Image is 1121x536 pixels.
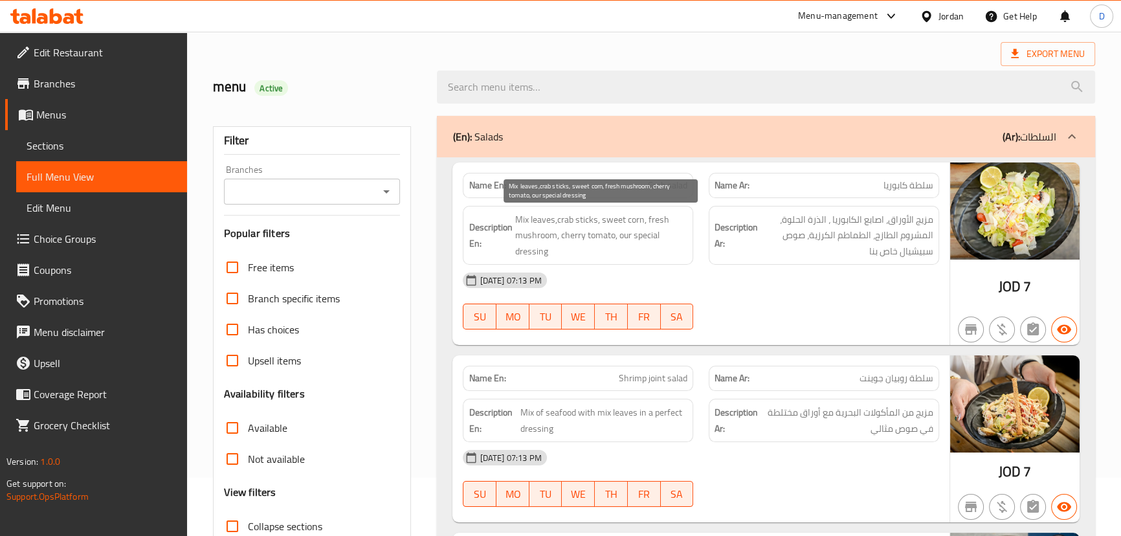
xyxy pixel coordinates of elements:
[40,453,60,470] span: 1.0.0
[6,488,89,505] a: Support.OpsPlatform
[5,254,187,285] a: Coupons
[1023,459,1031,484] span: 7
[5,68,187,99] a: Branches
[469,405,518,436] strong: Description En:
[27,138,177,153] span: Sections
[661,481,694,507] button: SA
[529,481,562,507] button: TU
[224,485,276,500] h3: View filters
[463,304,496,329] button: SU
[248,420,287,436] span: Available
[502,485,524,504] span: MO
[469,372,505,385] strong: Name En:
[254,82,288,95] span: Active
[474,274,546,287] span: [DATE] 07:13 PM
[1051,317,1077,342] button: Available
[567,307,590,326] span: WE
[34,262,177,278] span: Coupons
[36,107,177,122] span: Menus
[1003,127,1020,146] b: (Ar):
[34,355,177,371] span: Upsell
[989,317,1015,342] button: Purchased item
[798,8,878,24] div: Menu-management
[437,116,1094,157] div: (En): Salads(Ar):السلطات
[595,304,628,329] button: TH
[469,179,505,192] strong: Name En:
[562,304,595,329] button: WE
[16,192,187,223] a: Edit Menu
[999,459,1021,484] span: JOD
[27,200,177,216] span: Edit Menu
[34,418,177,433] span: Grocery Checklist
[469,219,512,251] strong: Description En:
[1020,317,1046,342] button: Not has choices
[224,386,305,401] h3: Availability filters
[633,485,656,504] span: FR
[535,485,557,504] span: TU
[950,355,1080,452] img: Shrimp_joint_salad_638948603083559636.jpg
[34,45,177,60] span: Edit Restaurant
[5,37,187,68] a: Edit Restaurant
[248,260,294,275] span: Free items
[520,405,687,436] span: Mix of seafood with mix leaves in a perfect dressing
[562,481,595,507] button: WE
[5,317,187,348] a: Menu disclaimer
[648,179,687,192] span: Crab salad
[950,162,1080,260] img: Crab_salad_638948601415765065.jpg
[474,452,546,464] span: [DATE] 07:13 PM
[502,307,524,326] span: MO
[437,71,1094,104] input: search
[254,80,288,96] div: Active
[666,485,689,504] span: SA
[938,9,964,23] div: Jordan
[715,372,749,385] strong: Name Ar:
[860,372,933,385] span: سلطة روبيان جوينت
[715,219,758,251] strong: Description Ar:
[1011,46,1085,62] span: Export Menu
[6,475,66,492] span: Get support on:
[248,322,299,337] span: Has choices
[16,130,187,161] a: Sections
[600,307,623,326] span: TH
[34,293,177,309] span: Promotions
[535,307,557,326] span: TU
[1020,494,1046,520] button: Not has choices
[715,179,749,192] strong: Name Ar:
[452,127,471,146] b: (En):
[715,405,758,436] strong: Description Ar:
[628,481,661,507] button: FR
[883,179,933,192] span: سلطة كابوريا
[1098,9,1104,23] span: D
[958,494,984,520] button: Not branch specific item
[5,285,187,317] a: Promotions
[5,348,187,379] a: Upsell
[224,226,401,241] h3: Popular filters
[5,223,187,254] a: Choice Groups
[529,304,562,329] button: TU
[16,161,187,192] a: Full Menu View
[224,127,401,155] div: Filter
[248,353,301,368] span: Upsell items
[452,129,502,144] p: Salads
[515,212,687,260] span: Mix leaves,crab sticks, sweet corn, fresh mushroom, cherry tomato, our special dressing
[760,212,933,260] span: مزيج الأوراق، اصابع الكابوريا ، الذرة الحلوة، المشروم الطازج، الطماطم الكرزية، صوص سبيشيال خاص بنا
[469,485,491,504] span: SU
[661,304,694,329] button: SA
[989,494,1015,520] button: Purchased item
[666,307,689,326] span: SA
[248,291,340,306] span: Branch specific items
[248,451,305,467] span: Not available
[5,410,187,441] a: Grocery Checklist
[34,386,177,402] span: Coverage Report
[1051,494,1077,520] button: Available
[567,485,590,504] span: WE
[1001,42,1095,66] span: Export Menu
[34,76,177,91] span: Branches
[248,519,322,534] span: Collapse sections
[633,307,656,326] span: FR
[1003,129,1056,144] p: السلطات
[27,169,177,184] span: Full Menu View
[595,481,628,507] button: TH
[496,304,529,329] button: MO
[496,481,529,507] button: MO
